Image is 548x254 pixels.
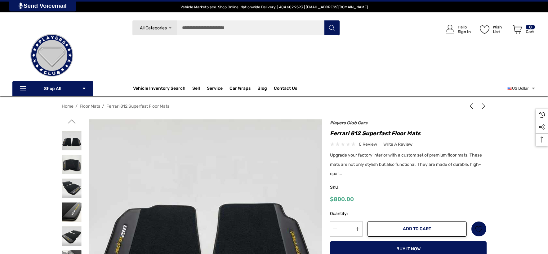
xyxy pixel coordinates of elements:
[62,226,82,246] img: Ferrari 812 Superfast Floor Mats
[330,120,368,126] a: Players Club Cars
[274,86,297,93] a: Contact Us
[463,214,545,243] iframe: Tidio Chat
[140,25,167,31] span: All Categories
[168,26,172,30] svg: Icon Arrow Down
[539,112,545,118] svg: Recently Viewed
[21,24,83,86] img: Players Club | Cars For Sale
[383,140,412,148] a: Write a Review
[192,82,207,95] a: Sell
[330,183,361,192] span: SKU:
[62,202,82,222] img: Ferrari 812 Superfast Floor Mats
[19,85,29,92] svg: Icon Line
[68,118,75,125] svg: Go to slide 2 of 3
[82,86,86,91] svg: Icon Arrow Down
[480,25,489,34] svg: Wish List
[330,153,482,176] span: Upgrade your factory interior with a custom set of premium floor mats. These mats are not only st...
[229,86,251,93] span: Car Wraps
[324,20,340,36] button: Search
[192,86,200,93] span: Sell
[12,81,93,96] p: Shop All
[80,104,100,109] a: Floor Mats
[539,124,545,130] svg: Social Media
[526,25,535,29] p: 0
[62,131,82,150] img: Ferrari 812 Superfast Floor Mats
[383,142,412,147] span: Write a Review
[62,179,82,198] img: Ferrari 812 Superfast Floor Mats
[458,29,471,34] p: Sign In
[62,104,74,109] a: Home
[62,101,487,112] nav: Breadcrumb
[446,25,454,33] svg: Icon User Account
[510,19,536,43] a: Cart with 0 items
[536,136,548,143] svg: Top
[106,104,169,109] a: Ferrari 812 Superfast Floor Mats
[526,29,535,34] p: Cart
[257,86,267,93] a: Blog
[458,25,471,29] p: Hello
[468,103,477,109] a: Previous
[330,128,487,138] h1: Ferrari 812 Superfast Floor Mats
[132,20,177,36] a: All Categories Icon Arrow Down Icon Arrow Up
[19,2,23,9] img: PjwhLS0gR2VuZXJhdG9yOiBHcmF2aXQuaW8gLS0+PHN2ZyB4bWxucz0iaHR0cDovL3d3dy53My5vcmcvMjAwMC9zdmciIHhtb...
[330,196,354,203] span: $800.00
[180,5,368,9] span: Vehicle Marketplace. Shop Online. Nationwide Delivery. | 404.602.9593 | [EMAIL_ADDRESS][DOMAIN_NAME]
[229,82,257,95] a: Car Wraps
[367,221,467,237] button: Add to Cart
[133,86,185,93] a: Vehicle Inventory Search
[478,103,487,109] a: Next
[513,25,522,34] svg: Review Your Cart
[493,25,509,34] p: Wish List
[359,140,377,148] span: 0 review
[62,155,82,174] img: Ferrari 812 Superfast Floor Mats
[439,19,474,40] a: Sign in
[330,210,363,217] label: Quantity:
[207,86,223,93] a: Service
[477,19,510,40] a: Wish List Wish List
[507,82,536,95] a: USD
